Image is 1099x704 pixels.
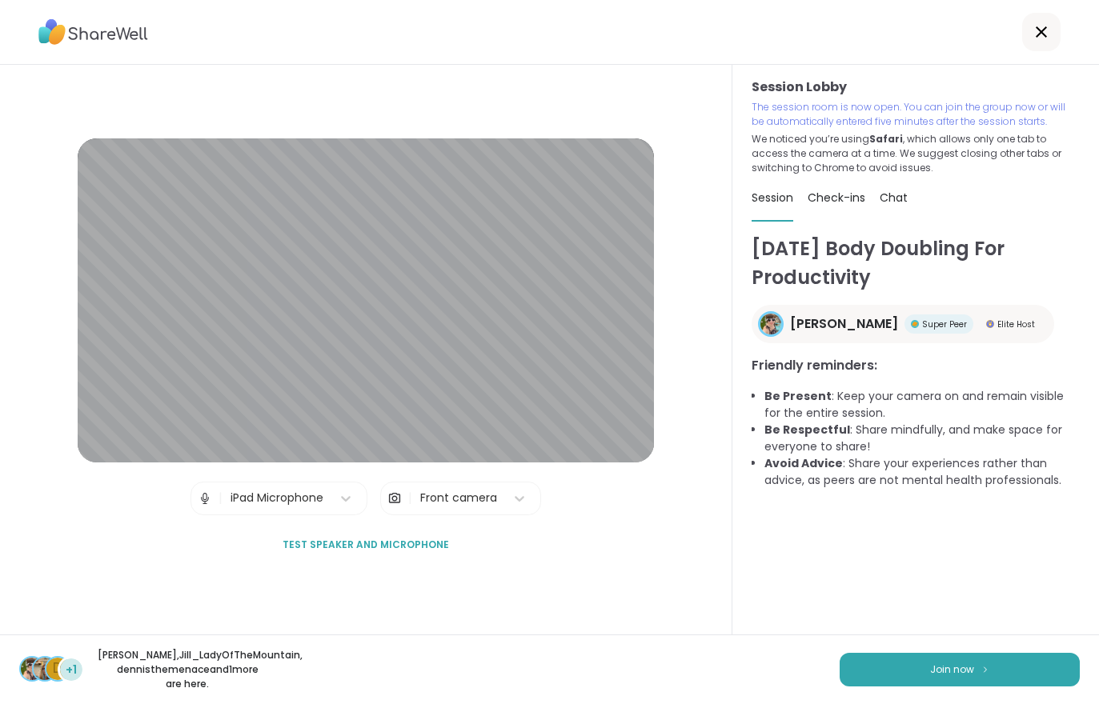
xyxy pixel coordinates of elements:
[34,658,56,680] img: Jill_LadyOfTheMountain
[283,538,449,552] span: Test speaker and microphone
[790,314,898,334] span: [PERSON_NAME]
[764,388,1080,422] li: : Keep your camera on and remain visible for the entire session.
[764,455,843,471] b: Avoid Advice
[764,422,850,438] b: Be Respectful
[922,318,967,330] span: Super Peer
[276,528,455,562] button: Test speaker and microphone
[21,658,43,680] img: Adrienne_QueenOfTheDawn
[997,318,1035,330] span: Elite Host
[66,662,77,678] span: +1
[752,78,1080,97] h3: Session Lobby
[752,100,1080,129] p: The session room is now open. You can join the group now or will be automatically entered five mi...
[231,490,323,506] div: iPad Microphone
[981,665,990,674] img: ShareWell Logomark
[752,132,1080,175] p: We noticed you’re using , which allows only one tab to access the camera at a time. We suggest cl...
[198,482,212,514] img: Microphone
[752,356,1080,375] h3: Friendly reminders:
[930,662,974,677] span: Join now
[98,648,277,691] p: [PERSON_NAME] , Jill_LadyOfTheMountain , dennisthemenace and 1 more are here.
[911,320,919,328] img: Super Peer
[764,388,832,404] b: Be Present
[752,190,793,206] span: Session
[880,190,908,206] span: Chat
[53,658,62,679] span: d
[219,482,223,514] span: |
[752,234,1080,292] h1: [DATE] Body Doubling For Productivity
[760,314,781,334] img: Adrienne_QueenOfTheDawn
[808,190,865,206] span: Check-ins
[38,14,148,50] img: ShareWell Logo
[752,305,1054,343] a: Adrienne_QueenOfTheDawn[PERSON_NAME]Super PeerSuper PeerElite HostElite Host
[869,132,903,146] b: Safari
[986,320,994,328] img: Elite Host
[764,422,1080,455] li: : Share mindfully, and make space for everyone to share!
[764,455,1080,489] li: : Share your experiences rather than advice, as peers are not mental health professionals.
[840,653,1080,686] button: Join now
[387,482,402,514] img: Camera
[420,490,497,506] div: Front camera
[408,482,412,514] span: |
